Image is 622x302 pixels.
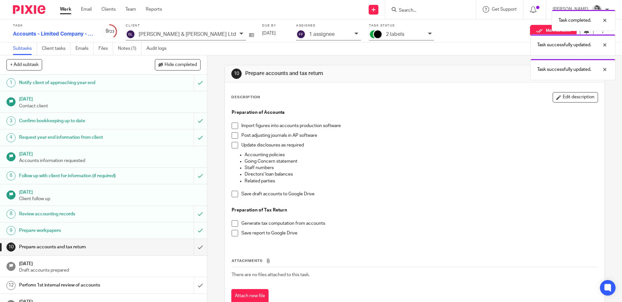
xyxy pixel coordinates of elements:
[13,5,45,14] img: Pixie
[6,171,16,180] div: 6
[19,280,131,290] h1: Perform 1st internal review of accounts
[19,133,131,142] h1: Request year end information from client
[262,31,276,36] span: [DATE]
[101,6,116,13] a: Clients
[13,24,94,28] label: Task
[6,133,16,142] div: 4
[537,42,591,48] p: Task successfully updated.
[241,123,597,129] p: Import figures into accounts production software
[241,220,597,227] p: Generate tax computation from accounts
[245,171,597,178] p: Directors' loan balances
[118,42,142,55] a: Notes (1)
[245,165,597,171] p: Staff numbers
[309,31,335,37] p: 1 assignee
[98,42,113,55] a: Files
[19,242,131,252] h1: Prepare accounts and tax return
[19,116,131,126] h1: Confirm bookkeeping up to date
[241,132,597,139] p: Post adjusting journals in AP software
[19,149,201,157] h1: [DATE]
[6,59,42,70] button: + Add subtask
[6,78,16,87] div: 1
[6,243,16,252] div: 10
[19,157,201,164] p: Accounts information requested
[296,29,306,39] img: svg%3E
[109,30,114,33] small: /23
[19,78,131,88] h1: Notify client of approaching year end
[296,24,361,28] label: Assignee
[241,191,597,197] p: Save draft accounts to Google Drive
[6,116,16,125] div: 3
[19,209,131,219] h1: Review accounting records
[537,66,591,73] p: Task successfully updated.
[19,196,201,202] p: Client follow up
[231,69,242,79] div: 10
[559,17,591,24] p: Task completed.
[6,226,16,235] div: 9
[139,31,236,37] p: [PERSON_NAME] & [PERSON_NAME] Ltd
[19,171,131,181] h1: Follow up with client for information (if required)
[262,24,288,28] label: Due by
[165,62,197,68] span: Hide completed
[19,259,201,267] h1: [DATE]
[81,6,92,13] a: Email
[19,226,131,235] h1: Prepare workpapers
[126,29,135,39] img: svg%3E
[146,6,162,13] a: Reports
[6,281,16,290] div: 12
[553,92,598,102] button: Edit description
[125,6,136,13] a: Team
[102,27,118,35] div: 9
[19,188,201,196] h1: [DATE]
[155,59,201,70] button: Hide completed
[241,142,597,148] p: Update disclosures as required
[42,42,71,55] a: Client tasks
[19,267,201,274] p: Draft accounts prepared
[232,208,287,212] strong: Preparation of Tax Return
[231,95,260,100] p: Description
[592,5,602,15] img: IMG-0056.JPG
[146,42,171,55] a: Audit logs
[245,178,597,184] p: Related parties
[19,94,201,102] h1: [DATE]
[241,230,597,236] p: Save report to Google Drive
[245,70,429,77] h1: Prepare accounts and tax return
[13,42,37,55] a: Subtasks
[60,6,71,13] a: Work
[75,42,94,55] a: Emails
[232,273,310,277] span: There are no files attached to this task.
[232,259,263,263] span: Attachments
[6,210,16,219] div: 8
[126,24,254,28] label: Client
[245,152,597,158] p: Accounting policies
[232,110,284,115] strong: Preparation of Accounts
[19,103,201,109] p: Contact client
[245,158,597,165] p: Going Concern statement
